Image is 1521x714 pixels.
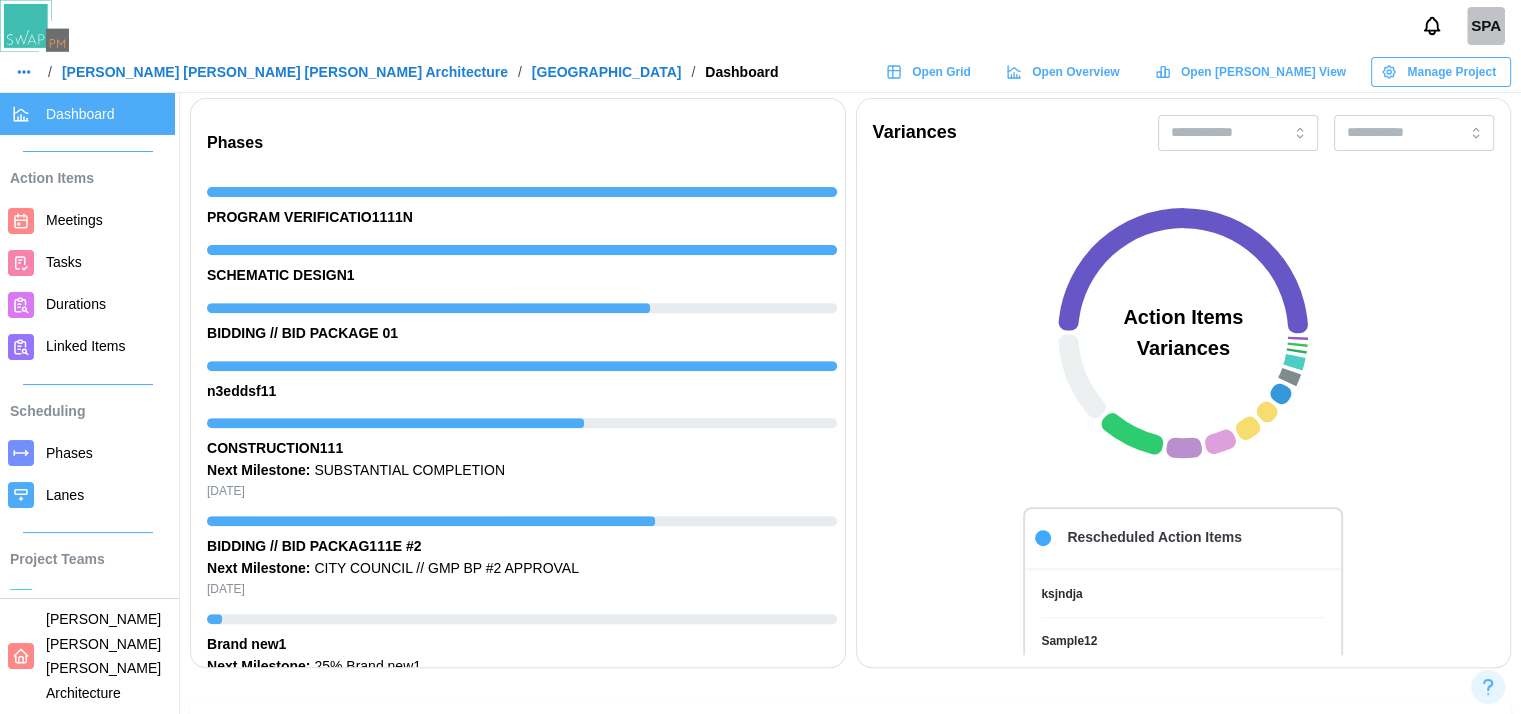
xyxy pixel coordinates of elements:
[207,658,310,674] strong: Next Milestone:
[1041,632,1097,651] div: Sample12
[46,487,84,503] span: Lanes
[1181,58,1346,86] span: Open [PERSON_NAME] View
[46,106,115,122] span: Dashboard
[1467,7,1505,45] a: SShetty platform admin
[207,482,837,501] div: [DATE]
[705,65,778,79] div: Dashboard
[1467,7,1505,45] div: SPA
[532,65,682,79] a: [GEOGRAPHIC_DATA]
[207,460,837,482] div: SUBSTANTIAL COMPLETION
[1041,585,1082,604] div: ksjndja
[1407,58,1496,86] span: Manage Project
[996,57,1135,87] a: Open Overview
[207,462,310,478] strong: Next Milestone:
[207,381,837,403] div: n3eddsf11
[207,438,837,460] div: CONSTRUCTION111
[207,634,837,656] div: Brand new1
[46,254,82,270] span: Tasks
[207,131,837,156] div: Phases
[876,57,986,87] a: Open Grid
[46,296,106,312] span: Durations
[518,65,522,79] div: /
[207,656,837,678] div: 25% Brand new1
[207,265,837,287] div: SCHEMATIC DESIGN1
[46,212,103,228] span: Meetings
[207,558,837,580] div: CITY COUNCIL // GMP BP #2 APPROVAL
[207,580,837,599] div: [DATE]
[46,338,125,354] span: Linked Items
[207,560,310,576] strong: Next Milestone:
[1041,585,1325,604] a: ksjndja
[1371,57,1511,87] button: Manage Project
[1415,9,1449,43] button: Notifications
[912,58,971,86] span: Open Grid
[691,65,695,79] div: /
[207,536,837,558] div: BIDDING // BID PACKAG111E #2
[1032,58,1119,86] span: Open Overview
[873,119,957,147] div: Variances
[1145,57,1361,87] a: Open [PERSON_NAME] View
[1067,527,1242,549] div: Rescheduled Action Items
[207,207,837,229] div: PROGRAM VERIFICATIO1111N
[48,65,52,79] div: /
[1041,632,1325,651] a: Sample12
[46,611,161,701] span: [PERSON_NAME] [PERSON_NAME] [PERSON_NAME] Architecture
[207,323,837,345] div: BIDDING // BID PACKAGE 01
[62,65,508,79] a: [PERSON_NAME] [PERSON_NAME] [PERSON_NAME] Architecture
[46,445,93,461] span: Phases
